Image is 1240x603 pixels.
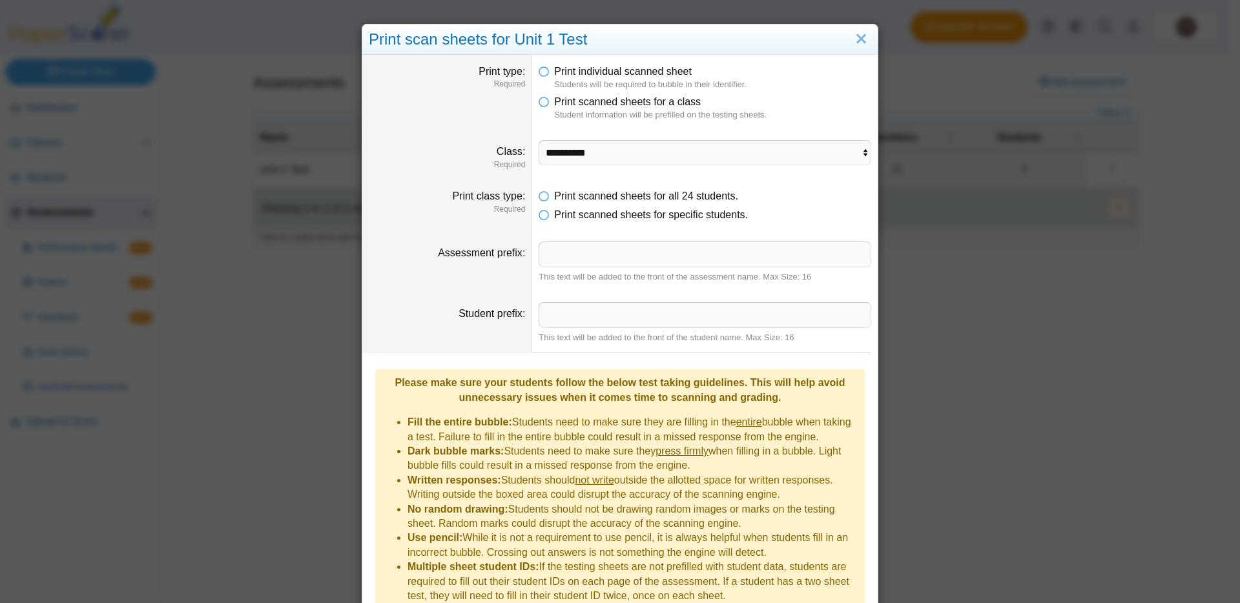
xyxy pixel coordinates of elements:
[408,473,858,502] li: Students should outside the allotted space for written responses. Writing outside the boxed area ...
[459,308,525,319] label: Student prefix
[479,66,525,77] label: Print type
[408,444,858,473] li: Students need to make sure they when filling in a bubble. Light bubble fills could result in a mi...
[408,475,501,485] b: Written responses:
[851,28,871,50] a: Close
[539,332,871,343] div: This text will be added to the front of the student name. Max Size: 16
[369,79,525,90] dfn: Required
[408,504,508,515] b: No random drawing:
[539,271,871,283] div: This text will be added to the front of the assessment name. Max Size: 16
[408,531,858,560] li: While it is not a requirement to use pencil, it is always helpful when students fill in an incorr...
[408,415,858,444] li: Students need to make sure they are filling in the bubble when taking a test. Failure to fill in ...
[369,204,525,215] dfn: Required
[408,416,512,427] b: Fill the entire bubble:
[575,475,614,485] u: not write
[408,560,858,603] li: If the testing sheets are not prefilled with student data, students are required to fill out thei...
[554,79,871,90] dfn: Students will be required to bubble in their identifier.
[554,66,692,77] span: Print individual scanned sheet
[362,25,878,55] div: Print scan sheets for Unit 1 Test
[497,146,525,157] label: Class
[452,190,525,201] label: Print class type
[395,377,845,402] b: Please make sure your students follow the below test taking guidelines. This will help avoid unne...
[408,445,504,456] b: Dark bubble marks:
[438,247,525,258] label: Assessment prefix
[408,532,462,543] b: Use pencil:
[369,159,525,170] dfn: Required
[554,96,701,107] span: Print scanned sheets for a class
[554,190,738,201] span: Print scanned sheets for all 24 students.
[656,445,708,456] u: press firmly
[408,502,858,531] li: Students should not be drawing random images or marks on the testing sheet. Random marks could di...
[736,416,762,427] u: entire
[554,109,871,121] dfn: Student information will be prefilled on the testing sheets.
[408,561,539,572] b: Multiple sheet student IDs:
[554,209,748,220] span: Print scanned sheets for specific students.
